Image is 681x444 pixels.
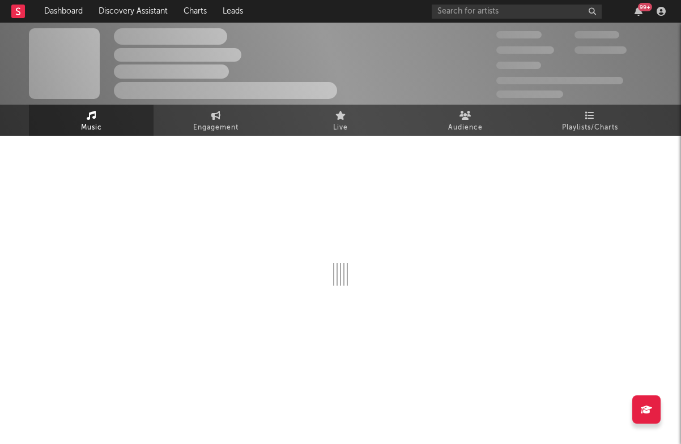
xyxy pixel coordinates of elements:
span: 100,000 [496,62,541,69]
span: Engagement [193,121,239,135]
span: 50,000,000 [496,46,554,54]
span: Music [81,121,102,135]
span: Jump Score: 85.0 [496,90,563,98]
a: Audience [403,105,527,136]
a: Music [29,105,154,136]
span: 300,000 [496,31,542,38]
span: 50,000,000 Monthly Listeners [496,77,623,84]
input: Search for artists [432,5,602,19]
a: Live [278,105,403,136]
span: Playlists/Charts [562,121,618,135]
span: Live [333,121,348,135]
span: Audience [448,121,483,135]
a: Playlists/Charts [527,105,652,136]
span: 100,000 [574,31,619,38]
a: Engagement [154,105,278,136]
button: 99+ [635,7,642,16]
div: 99 + [638,3,652,11]
span: 1,000,000 [574,46,627,54]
